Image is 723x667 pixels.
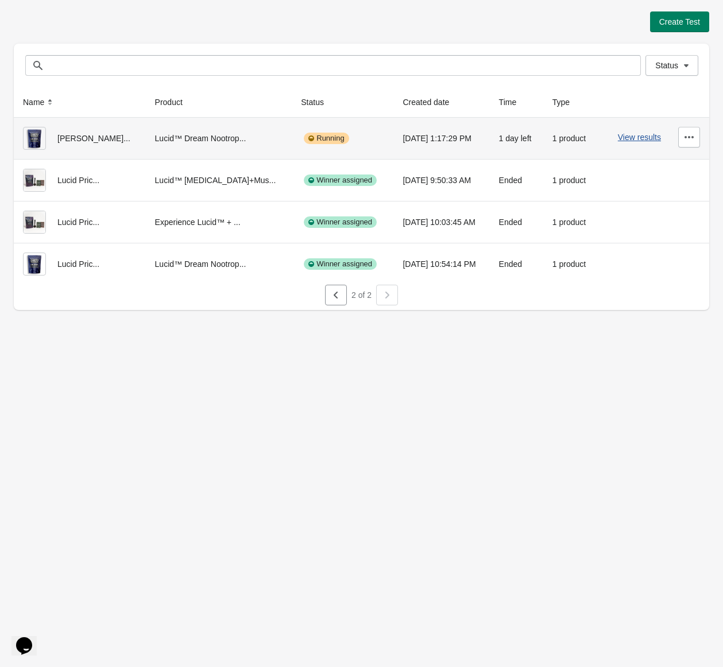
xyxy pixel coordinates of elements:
button: Time [494,92,533,113]
div: Ended [499,169,534,192]
div: [DATE] 9:50:33 AM [403,169,480,192]
button: Create Test [650,11,709,32]
button: Type [548,92,586,113]
div: Experience Lucid™ + ... [155,211,283,234]
span: 2 of 2 [351,290,372,300]
div: Lucid™ Dream Nootrop... [155,127,283,150]
div: 1 product [552,253,589,276]
div: Ended [499,211,534,234]
div: Winner assigned [304,258,377,270]
button: Status [645,55,698,76]
div: [PERSON_NAME]... [23,127,137,150]
span: Status [655,61,678,70]
div: [DATE] 10:03:45 AM [403,211,480,234]
div: [DATE] 1:17:29 PM [403,127,480,150]
button: Product [150,92,199,113]
button: Created date [398,92,465,113]
div: Winner assigned [304,216,377,228]
button: View results [618,133,661,142]
span: Create Test [659,17,700,26]
button: Name [18,92,60,113]
div: Lucid Pric... [23,253,137,276]
div: 1 day left [499,127,534,150]
button: Status [296,92,340,113]
div: 1 product [552,169,589,192]
div: Lucid™ Dream Nootrop... [155,253,283,276]
div: Lucid Pric... [23,211,137,234]
div: [DATE] 10:54:14 PM [403,253,480,276]
div: Running [304,133,349,144]
iframe: chat widget [11,621,48,656]
div: Lucid Pric... [23,169,137,192]
div: 1 product [552,127,589,150]
div: Winner assigned [304,174,377,186]
div: Ended [499,253,534,276]
div: Lucid™ [MEDICAL_DATA]+Mus... [155,169,283,192]
div: 1 product [552,211,589,234]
